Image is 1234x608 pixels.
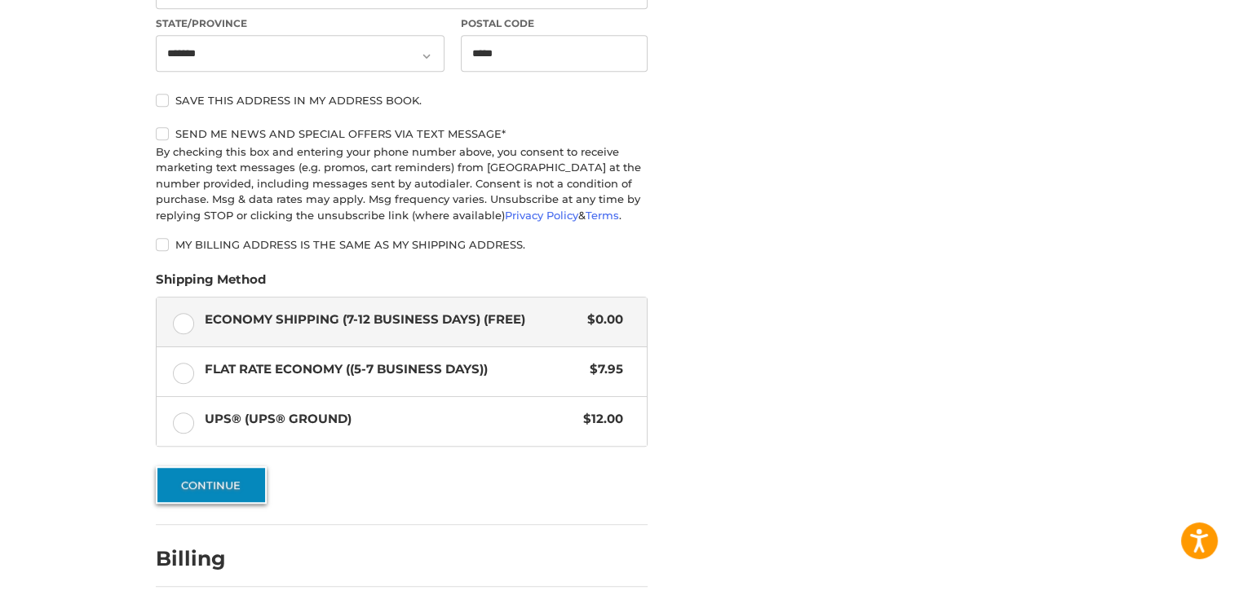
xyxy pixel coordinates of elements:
[156,16,445,31] label: State/Province
[156,546,251,571] h2: Billing
[156,144,648,224] div: By checking this box and entering your phone number above, you consent to receive marketing text ...
[205,360,582,379] span: Flat Rate Economy ((5-7 Business Days))
[586,209,619,222] a: Terms
[156,466,267,504] button: Continue
[575,410,623,429] span: $12.00
[156,127,648,140] label: Send me news and special offers via text message*
[579,311,623,329] span: $0.00
[156,271,266,297] legend: Shipping Method
[156,238,648,251] label: My billing address is the same as my shipping address.
[205,311,580,329] span: Economy Shipping (7-12 Business Days) (Free)
[461,16,648,31] label: Postal Code
[582,360,623,379] span: $7.95
[156,94,648,107] label: Save this address in my address book.
[505,209,578,222] a: Privacy Policy
[205,410,576,429] span: UPS® (UPS® Ground)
